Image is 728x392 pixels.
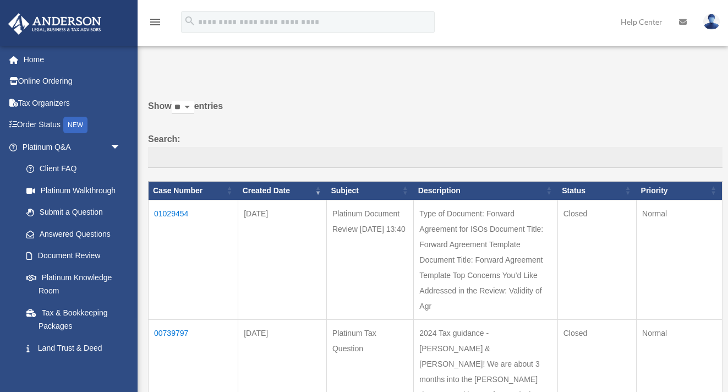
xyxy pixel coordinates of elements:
a: menu [149,19,162,29]
img: User Pic [703,14,720,30]
label: Search: [148,132,722,168]
span: arrow_drop_down [110,136,132,159]
th: Subject: activate to sort column ascending [326,181,413,200]
a: Land Trust & Deed Forum [15,337,132,372]
td: Platinum Document Review [DATE] 13:40 [326,200,413,319]
td: Closed [557,200,636,319]
a: Platinum Knowledge Room [15,266,132,302]
a: Document Review [15,245,132,267]
th: Case Number: activate to sort column ascending [149,181,238,200]
i: search [184,15,196,27]
td: 01029454 [149,200,238,319]
div: NEW [63,117,87,133]
a: Online Ordering [8,70,138,92]
td: [DATE] [238,200,327,319]
td: Type of Document: Forward Agreement for ISOs Document Title: Forward Agreement Template Document ... [414,200,557,319]
th: Description: activate to sort column ascending [414,181,557,200]
th: Priority: activate to sort column ascending [637,181,722,200]
input: Search: [148,147,722,168]
select: Showentries [172,101,194,114]
label: Show entries [148,99,722,125]
a: Tax Organizers [8,92,138,114]
i: menu [149,15,162,29]
a: Platinum Q&Aarrow_drop_down [8,136,132,158]
a: Home [8,48,138,70]
a: Submit a Question [15,202,132,224]
a: Client FAQ [15,158,132,180]
a: Tax & Bookkeeping Packages [15,302,132,337]
th: Status: activate to sort column ascending [557,181,636,200]
a: Order StatusNEW [8,114,138,137]
img: Anderson Advisors Platinum Portal [5,13,105,35]
td: Normal [637,200,722,319]
a: Platinum Walkthrough [15,179,132,202]
th: Created Date: activate to sort column ascending [238,181,327,200]
a: Answered Questions [15,223,127,245]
